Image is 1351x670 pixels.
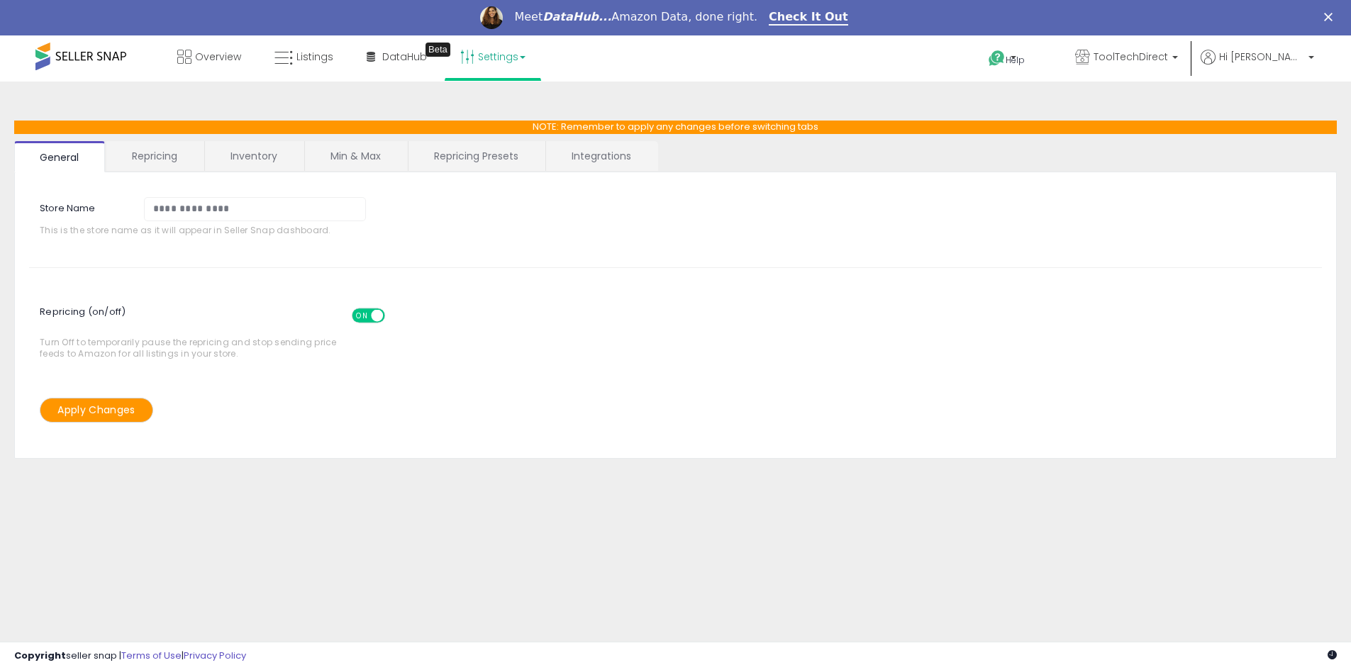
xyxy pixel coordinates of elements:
[480,6,503,29] img: Profile image for Georgie
[383,310,406,322] span: OFF
[426,43,450,57] div: Tooltip anchor
[450,35,536,78] a: Settings
[264,35,344,78] a: Listings
[121,649,182,662] a: Terms of Use
[40,298,398,337] span: Repricing (on/off)
[205,141,303,171] a: Inventory
[14,649,246,663] div: seller snap | |
[514,10,757,24] div: Meet Amazon Data, done right.
[353,310,371,322] span: ON
[305,141,406,171] a: Min & Max
[14,141,105,172] a: General
[543,10,611,23] i: DataHub...
[40,225,376,235] span: This is the store name as it will appear in Seller Snap dashboard.
[769,10,848,26] a: Check It Out
[29,197,133,216] label: Store Name
[40,301,344,359] span: Turn Off to temporarily pause the repricing and stop sending price feeds to Amazon for all listin...
[1094,50,1168,64] span: ToolTechDirect
[1006,54,1025,66] span: Help
[184,649,246,662] a: Privacy Policy
[1064,35,1189,82] a: ToolTechDirect
[1324,13,1338,21] div: Close
[1201,50,1314,82] a: Hi [PERSON_NAME]
[195,50,241,64] span: Overview
[167,35,252,78] a: Overview
[408,141,544,171] a: Repricing Presets
[14,649,66,662] strong: Copyright
[106,141,203,171] a: Repricing
[356,35,438,78] a: DataHub
[977,39,1052,82] a: Help
[14,121,1337,134] p: NOTE: Remember to apply any changes before switching tabs
[382,50,427,64] span: DataHub
[988,50,1006,67] i: Get Help
[1219,50,1304,64] span: Hi [PERSON_NAME]
[546,141,657,171] a: Integrations
[40,398,153,423] button: Apply Changes
[296,50,333,64] span: Listings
